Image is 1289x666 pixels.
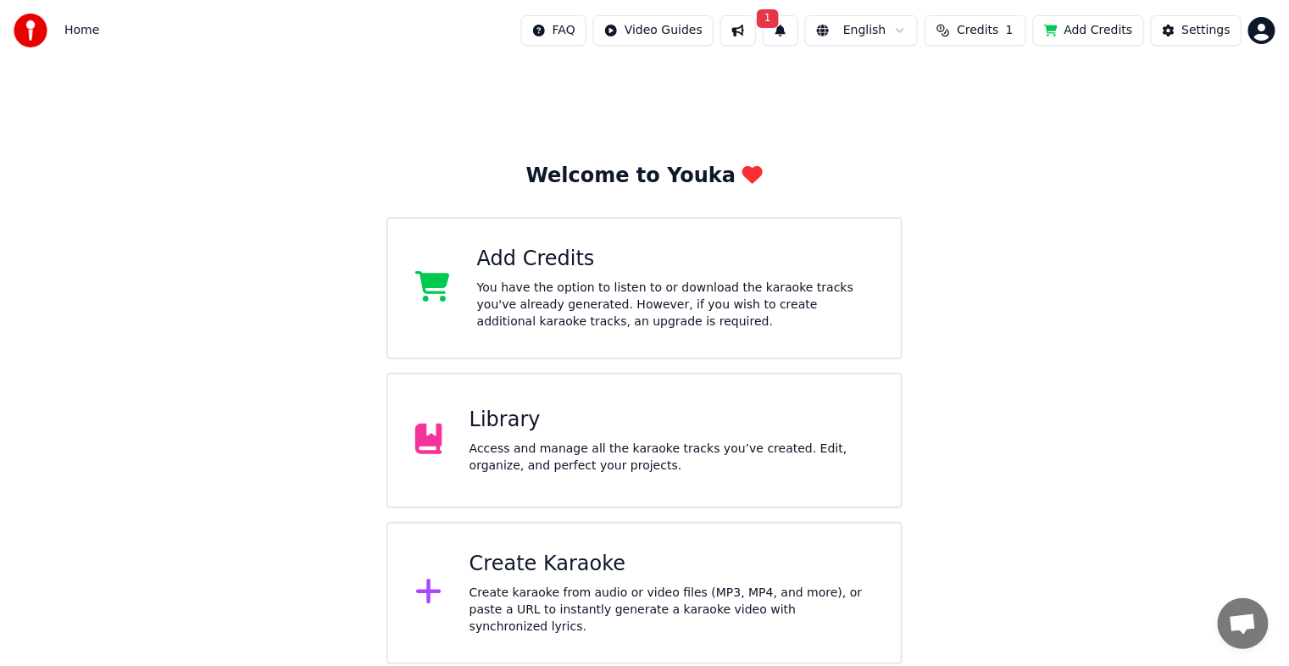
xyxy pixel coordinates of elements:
div: Access and manage all the karaoke tracks you’ve created. Edit, organize, and perfect your projects. [469,441,874,475]
a: 채팅 열기 [1218,598,1269,649]
span: Home [64,22,99,39]
nav: breadcrumb [64,22,99,39]
div: You have the option to listen to or download the karaoke tracks you've already generated. However... [477,280,874,330]
button: Settings [1151,15,1242,46]
span: Credits [957,22,998,39]
div: Settings [1182,22,1231,39]
img: youka [14,14,47,47]
div: Create karaoke from audio or video files (MP3, MP4, and more), or paste a URL to instantly genera... [469,585,874,635]
button: 1 [763,15,798,46]
div: Create Karaoke [469,551,874,578]
button: FAQ [521,15,586,46]
button: Credits1 [925,15,1026,46]
div: Welcome to Youka [526,163,764,190]
div: Library [469,407,874,434]
button: Add Credits [1033,15,1144,46]
span: 1 [1006,22,1014,39]
button: Video Guides [593,15,714,46]
div: Add Credits [477,246,874,273]
span: 1 [757,9,779,28]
